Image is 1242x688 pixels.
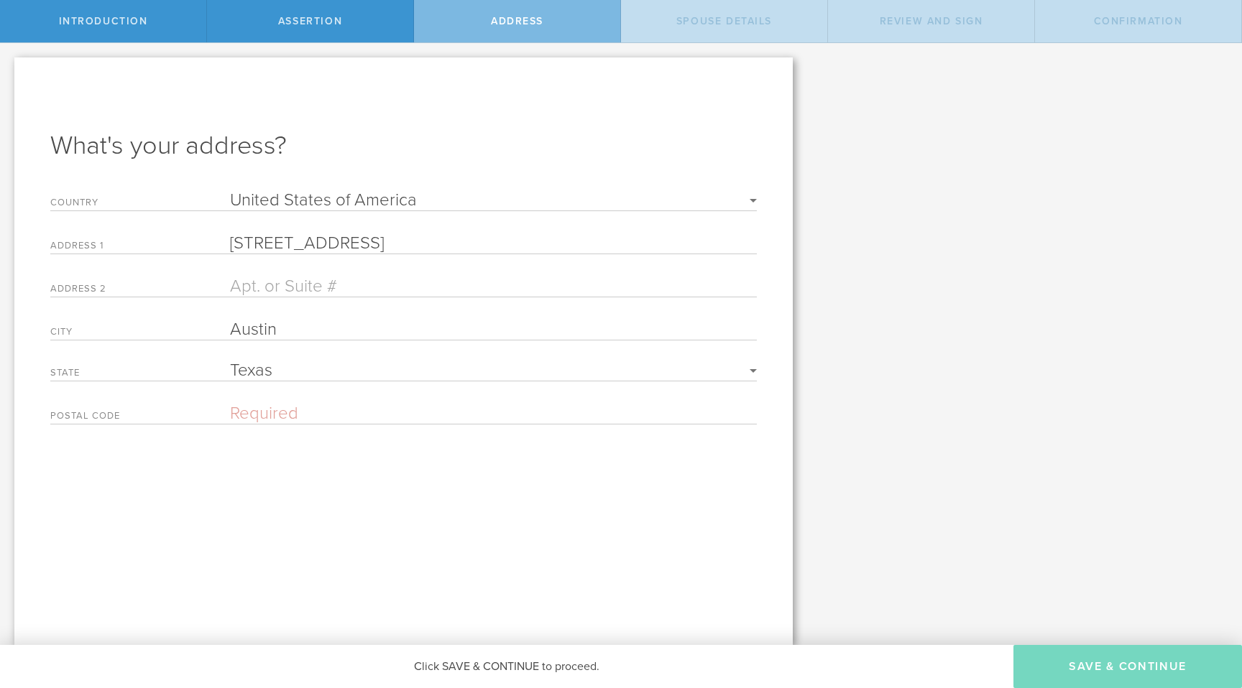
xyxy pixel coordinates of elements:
h1: What's your address? [50,129,757,163]
input: Required [230,233,757,254]
span: Address [491,15,543,27]
iframe: Chat Widget [1170,576,1242,645]
label: Address 2 [50,284,230,297]
span: Spouse Details [676,15,772,27]
button: Save & Continue [1013,645,1242,688]
label: Country [50,198,230,210]
input: Required [230,319,757,340]
span: Review and Sign [880,15,983,27]
span: Introduction [59,15,148,27]
label: City [50,327,230,340]
label: State [50,368,230,381]
span: assertion [278,15,342,27]
label: Postal code [50,412,230,424]
input: Required [230,403,757,424]
span: Confirmation [1094,15,1183,27]
input: Apt. or Suite # [230,276,757,297]
label: Address 1 [50,241,230,254]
